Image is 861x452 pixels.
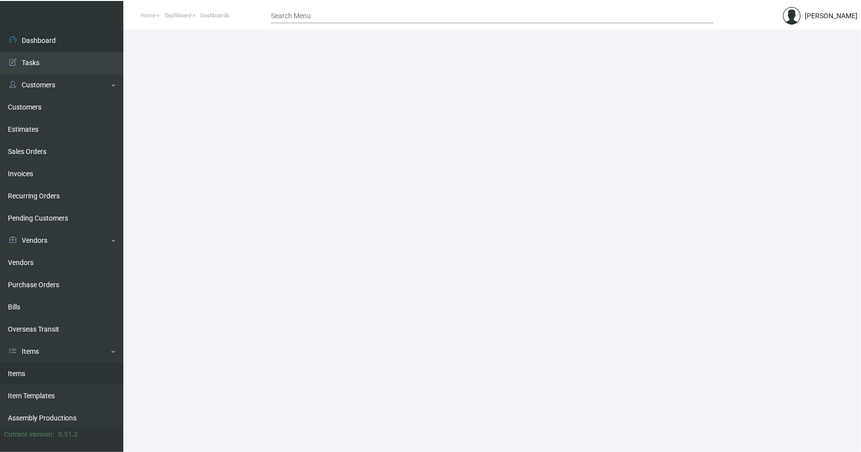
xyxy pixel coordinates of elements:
[783,7,801,25] img: admin@bootstrapmaster.com
[4,429,54,440] div: Current version:
[58,429,78,440] div: 0.51.2
[141,12,155,19] span: Home
[805,11,858,21] div: [PERSON_NAME]
[200,12,229,19] span: Dashboards
[165,12,191,19] span: Dashboard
